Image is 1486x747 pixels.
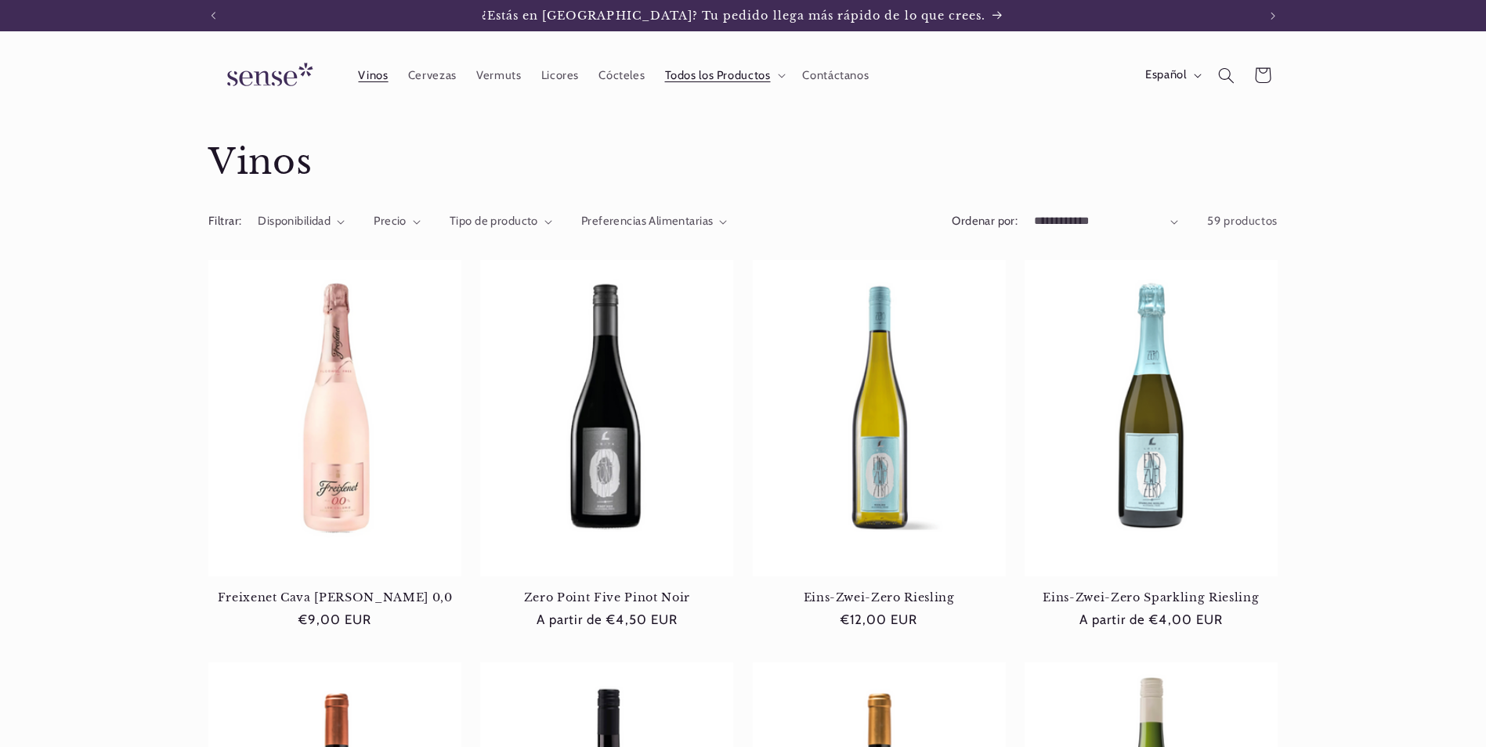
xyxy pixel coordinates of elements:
[258,214,331,228] span: Disponibilidad
[202,47,332,104] a: Sense
[1135,60,1208,91] button: Español
[374,213,421,230] summary: Precio
[480,590,733,604] a: Zero Point Five Pinot Noir
[258,213,345,230] summary: Disponibilidad (0 seleccionado)
[753,590,1006,604] a: Eins-Zwei-Zero Riesling
[581,213,728,230] summary: Preferencias Alimentarias (0 seleccionado)
[358,68,388,83] span: Vinos
[450,214,538,228] span: Tipo de producto
[208,213,241,230] h2: Filtrar:
[531,58,589,92] a: Licores
[1025,590,1278,604] a: Eins-Zwei-Zero Sparkling Riesling
[541,68,579,83] span: Licores
[374,214,407,228] span: Precio
[450,213,552,230] summary: Tipo de producto (0 seleccionado)
[581,214,714,228] span: Preferencias Alimentarias
[208,53,326,98] img: Sense
[466,58,531,92] a: Vermuts
[793,58,879,92] a: Contáctanos
[1209,57,1245,93] summary: Búsqueda
[802,68,869,83] span: Contáctanos
[398,58,466,92] a: Cervezas
[589,58,655,92] a: Cócteles
[1207,214,1278,228] span: 59 productos
[208,590,461,604] a: Freixenet Cava [PERSON_NAME] 0,0
[349,58,398,92] a: Vinos
[1145,67,1186,84] span: Español
[952,214,1018,228] label: Ordenar por:
[598,68,645,83] span: Cócteles
[655,58,793,92] summary: Todos los Productos
[665,68,771,83] span: Todos los Productos
[208,140,1278,185] h1: Vinos
[476,68,521,83] span: Vermuts
[482,9,986,23] span: ¿Estás en [GEOGRAPHIC_DATA]? Tu pedido llega más rápido de lo que crees.
[408,68,457,83] span: Cervezas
